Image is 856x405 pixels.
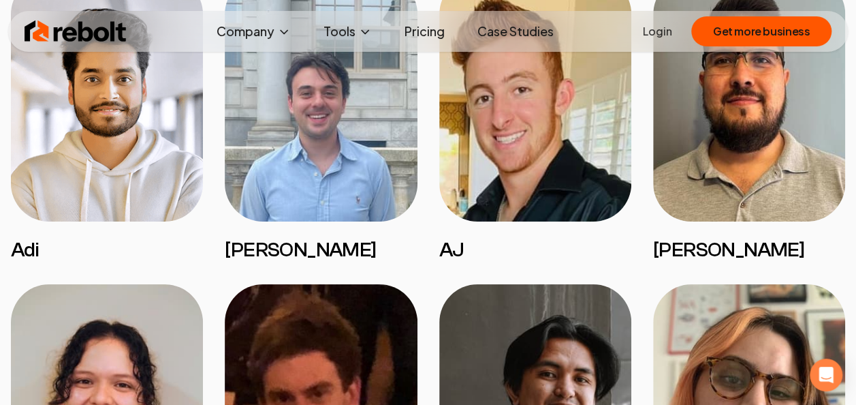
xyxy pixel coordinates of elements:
[810,359,842,391] div: Open Intercom Messenger
[643,23,672,40] a: Login
[206,18,302,45] button: Company
[653,238,845,262] h3: [PERSON_NAME]
[466,18,565,45] a: Case Studies
[313,18,383,45] button: Tools
[225,238,417,262] h3: [PERSON_NAME]
[691,16,831,46] button: Get more business
[439,238,631,262] h3: AJ
[394,18,456,45] a: Pricing
[25,18,127,45] img: Rebolt Logo
[11,238,203,262] h3: Adi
